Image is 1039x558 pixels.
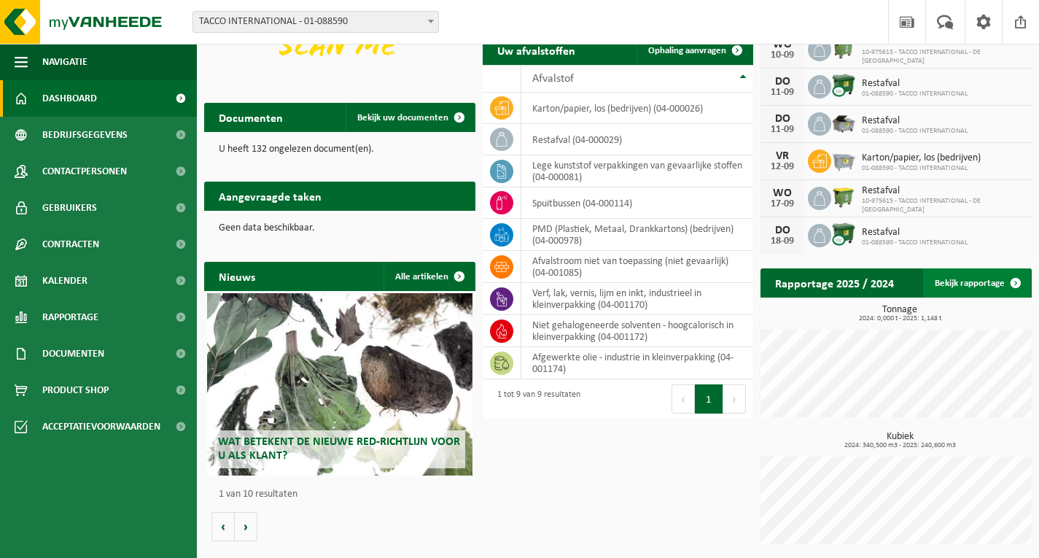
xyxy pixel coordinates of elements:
button: Previous [672,384,695,414]
button: 1 [695,384,723,414]
span: 01-088590 - TACCO INTERNATIONAL [862,90,968,98]
h3: Tonnage [768,305,1032,322]
span: 01-088590 - TACCO INTERNATIONAL [862,164,981,173]
td: niet gehalogeneerde solventen - hoogcalorisch in kleinverpakking (04-001172) [521,315,754,347]
span: Contracten [42,226,99,263]
div: 1 tot 9 van 9 resultaten [490,383,580,415]
a: Ophaling aanvragen [637,36,752,65]
div: WO [768,187,797,199]
img: WB-1100-HPE-GN-50 [831,36,856,61]
span: Ophaling aanvragen [648,46,726,55]
span: 01-088590 - TACCO INTERNATIONAL [862,127,968,136]
h3: Kubiek [768,432,1032,449]
div: DO [768,76,797,88]
span: Karton/papier, los (bedrijven) [862,152,981,164]
td: PMD (Plastiek, Metaal, Drankkartons) (bedrijven) (04-000978) [521,219,754,251]
span: Contactpersonen [42,153,127,190]
td: afgewerkte olie - industrie in kleinverpakking (04-001174) [521,347,754,379]
span: Product Shop [42,372,109,408]
img: WB-1100-CU [831,73,856,98]
span: Bedrijfsgegevens [42,117,128,153]
span: 2024: 340,500 m3 - 2025: 240,600 m3 [768,442,1032,449]
span: 10-975615 - TACCO INTERNATIONAL - DE [GEOGRAPHIC_DATA] [862,197,1024,214]
span: TACCO INTERNATIONAL - 01-088590 [192,11,439,33]
span: TACCO INTERNATIONAL - 01-088590 [193,12,438,32]
div: DO [768,225,797,236]
span: 2024: 0,000 t - 2025: 1,148 t [768,315,1032,322]
span: Restafval [862,185,1024,197]
td: lege kunststof verpakkingen van gevaarlijke stoffen (04-000081) [521,155,754,187]
div: 17-09 [768,199,797,209]
p: U heeft 132 ongelezen document(en). [219,144,461,155]
div: 12-09 [768,162,797,172]
td: spuitbussen (04-000114) [521,187,754,219]
span: Navigatie [42,44,87,80]
h2: Uw afvalstoffen [483,36,590,64]
td: restafval (04-000029) [521,124,754,155]
h2: Documenten [204,103,297,131]
div: 11-09 [768,125,797,135]
img: WB-1100-HPE-GN-50 [831,185,856,209]
div: 10-09 [768,50,797,61]
a: Bekijk uw documenten [346,103,474,132]
span: Afvalstof [532,73,574,85]
span: Restafval [862,227,968,239]
h2: Nieuws [204,262,270,290]
img: WB-1100-CU [831,222,856,247]
div: WO [768,39,797,50]
td: verf, lak, vernis, lijm en inkt, industrieel in kleinverpakking (04-001170) [521,283,754,315]
img: WB-2500-GAL-GY-01 [831,147,856,172]
p: 1 van 10 resultaten [219,489,468,500]
div: VR [768,150,797,162]
span: Dashboard [42,80,97,117]
td: afvalstroom niet van toepassing (niet gevaarlijk) (04-001085) [521,251,754,283]
div: 11-09 [768,88,797,98]
a: Alle artikelen [384,262,474,291]
span: Bekijk uw documenten [357,113,448,123]
a: Wat betekent de nieuwe RED-richtlijn voor u als klant? [207,293,472,476]
span: Acceptatievoorwaarden [42,408,160,445]
img: WB-5000-GAL-GY-01 [831,110,856,135]
span: Rapportage [42,299,98,336]
button: Next [723,384,746,414]
div: DO [768,113,797,125]
button: Vorige [211,512,235,541]
span: 01-088590 - TACCO INTERNATIONAL [862,239,968,247]
td: karton/papier, los (bedrijven) (04-000026) [521,93,754,124]
span: Wat betekent de nieuwe RED-richtlijn voor u als klant? [218,436,460,462]
span: Documenten [42,336,104,372]
span: Restafval [862,115,968,127]
a: Bekijk rapportage [923,268,1030,298]
button: Volgende [235,512,257,541]
p: Geen data beschikbaar. [219,223,461,233]
span: Kalender [42,263,87,299]
span: 10-975615 - TACCO INTERNATIONAL - DE [GEOGRAPHIC_DATA] [862,48,1024,66]
span: Restafval [862,78,968,90]
div: 18-09 [768,236,797,247]
h2: Rapportage 2025 / 2024 [760,268,908,297]
span: Gebruikers [42,190,97,226]
h2: Aangevraagde taken [204,182,336,210]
